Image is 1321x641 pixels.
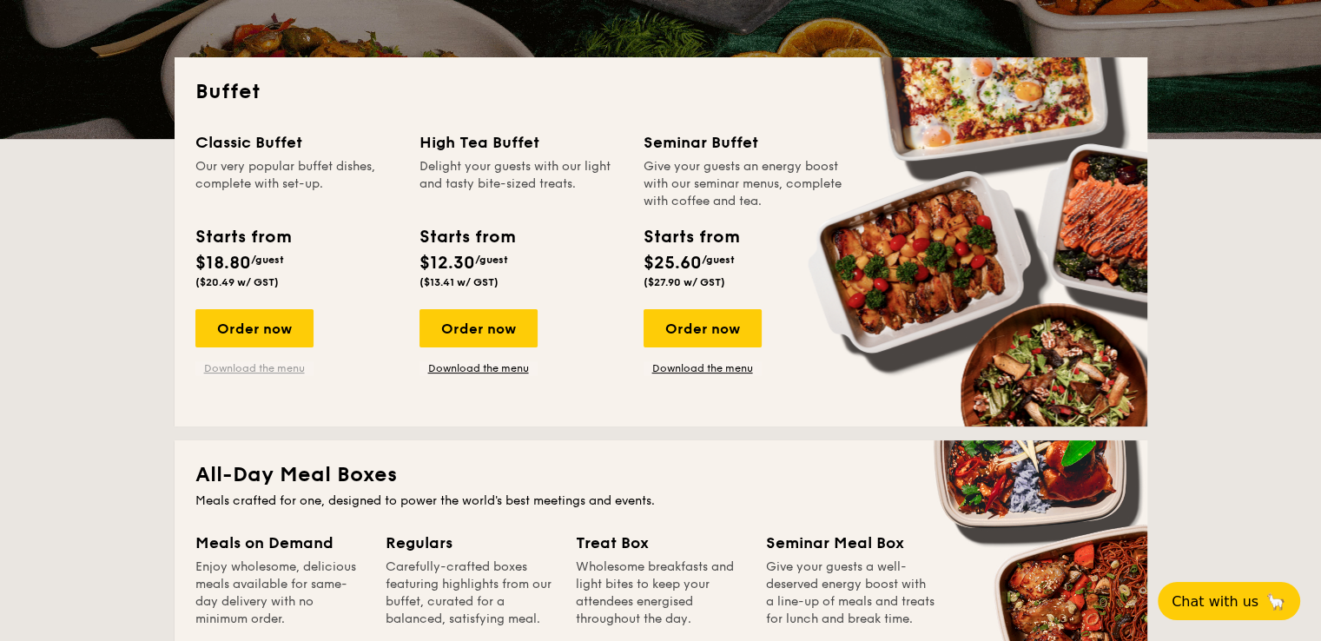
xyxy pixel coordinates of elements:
span: ($20.49 w/ GST) [195,276,279,288]
div: Order now [644,309,762,347]
button: Chat with us🦙 [1158,582,1300,620]
div: Enjoy wholesome, delicious meals available for same-day delivery with no minimum order. [195,558,365,628]
div: Give your guests a well-deserved energy boost with a line-up of meals and treats for lunch and br... [766,558,935,628]
a: Download the menu [644,361,762,375]
span: ($13.41 w/ GST) [419,276,499,288]
div: Give your guests an energy boost with our seminar menus, complete with coffee and tea. [644,158,847,210]
span: $12.30 [419,253,475,274]
div: Wholesome breakfasts and light bites to keep your attendees energised throughout the day. [576,558,745,628]
div: Meals crafted for one, designed to power the world's best meetings and events. [195,492,1126,510]
span: /guest [702,254,735,266]
div: Our very popular buffet dishes, complete with set-up. [195,158,399,210]
h2: Buffet [195,78,1126,106]
span: $25.60 [644,253,702,274]
div: Seminar Buffet [644,130,847,155]
a: Download the menu [419,361,538,375]
div: Delight your guests with our light and tasty bite-sized treats. [419,158,623,210]
a: Download the menu [195,361,314,375]
h2: All-Day Meal Boxes [195,461,1126,489]
div: Starts from [195,224,290,250]
span: $18.80 [195,253,251,274]
span: 🦙 [1265,591,1286,611]
div: Carefully-crafted boxes featuring highlights from our buffet, curated for a balanced, satisfying ... [386,558,555,628]
span: Chat with us [1172,593,1258,610]
div: Starts from [644,224,738,250]
span: ($27.90 w/ GST) [644,276,725,288]
div: Starts from [419,224,514,250]
div: Order now [419,309,538,347]
div: Classic Buffet [195,130,399,155]
div: Regulars [386,531,555,555]
div: Treat Box [576,531,745,555]
div: High Tea Buffet [419,130,623,155]
div: Order now [195,309,314,347]
div: Seminar Meal Box [766,531,935,555]
span: /guest [251,254,284,266]
div: Meals on Demand [195,531,365,555]
span: /guest [475,254,508,266]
